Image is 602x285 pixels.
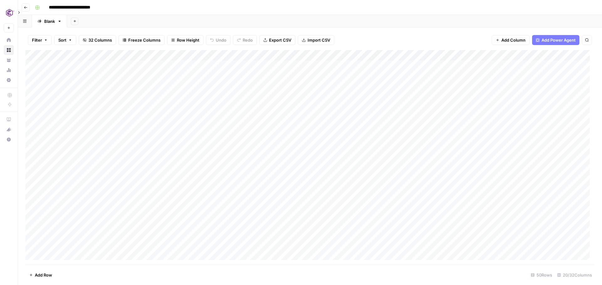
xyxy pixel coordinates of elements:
a: Your Data [4,55,14,65]
span: Add Row [35,272,52,278]
div: 20/32 Columns [555,270,594,280]
span: Import CSV [308,37,330,43]
button: Row Height [167,35,203,45]
button: Undo [206,35,230,45]
a: Browse [4,45,14,55]
span: Row Height [177,37,199,43]
button: Freeze Columns [119,35,165,45]
button: Export CSV [259,35,295,45]
button: Add Power Agent [532,35,579,45]
span: Undo [216,37,226,43]
span: Filter [32,37,42,43]
span: 32 Columns [88,37,112,43]
button: Workspace: Commvault [4,5,14,21]
span: Freeze Columns [128,37,161,43]
button: Add Row [25,270,56,280]
button: Add Column [492,35,530,45]
span: Sort [58,37,66,43]
a: AirOps Academy [4,115,14,125]
a: Home [4,35,14,45]
span: Redo [243,37,253,43]
div: Blank [44,18,55,24]
button: What's new? [4,125,14,135]
div: What's new? [4,125,13,134]
span: Add Column [501,37,525,43]
button: Redo [233,35,257,45]
button: Filter [28,35,52,45]
button: Import CSV [298,35,334,45]
a: Blank [32,15,67,28]
span: Export CSV [269,37,291,43]
a: Settings [4,75,14,85]
img: Commvault Logo [4,7,15,18]
div: 50 Rows [528,270,555,280]
button: Help + Support [4,135,14,145]
button: 32 Columns [79,35,116,45]
span: Add Power Agent [541,37,576,43]
button: Sort [54,35,76,45]
a: Usage [4,65,14,75]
